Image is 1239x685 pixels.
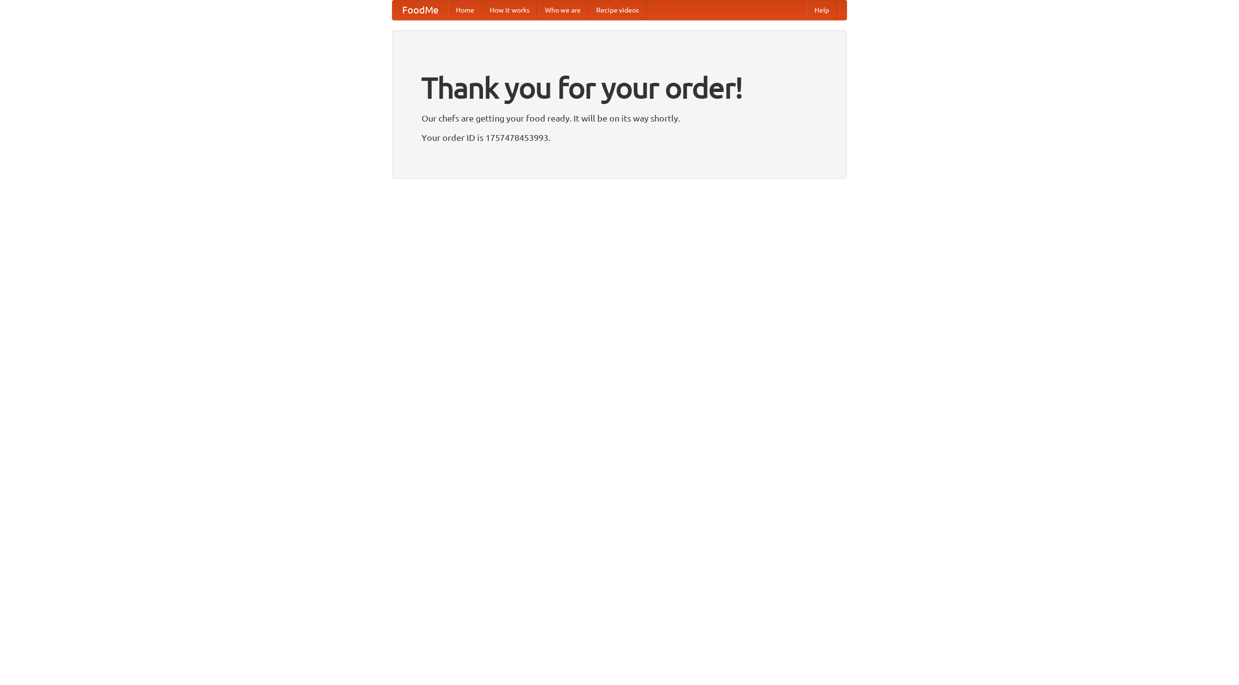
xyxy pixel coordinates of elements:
a: Home [448,0,482,20]
a: Recipe videos [589,0,647,20]
p: Our chefs are getting your food ready. It will be on its way shortly. [422,111,817,125]
a: FoodMe [393,0,448,20]
a: Who we are [537,0,589,20]
a: Help [807,0,837,20]
p: Your order ID is 1757478453993. [422,130,817,145]
h1: Thank you for your order! [422,64,817,111]
a: How it works [482,0,537,20]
